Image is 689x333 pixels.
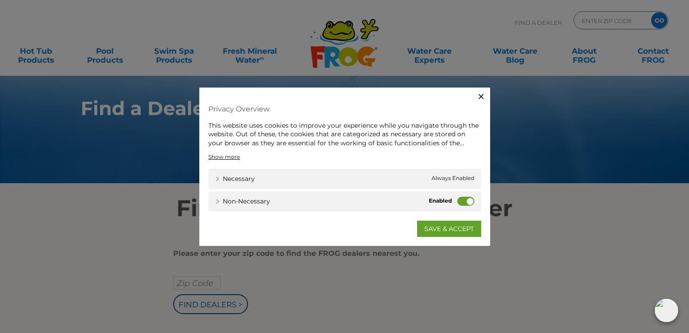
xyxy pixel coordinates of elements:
[208,101,481,116] h4: Privacy Overview
[215,174,255,184] a: Necessary
[208,153,240,161] a: Show more
[215,197,270,206] a: Non-necessary
[208,121,481,148] div: This website uses cookies to improve your experience while you navigate through the website. Out ...
[655,299,678,322] img: openIcon
[432,174,474,184] span: Always Enabled
[417,221,481,237] a: SAVE & ACCEPT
